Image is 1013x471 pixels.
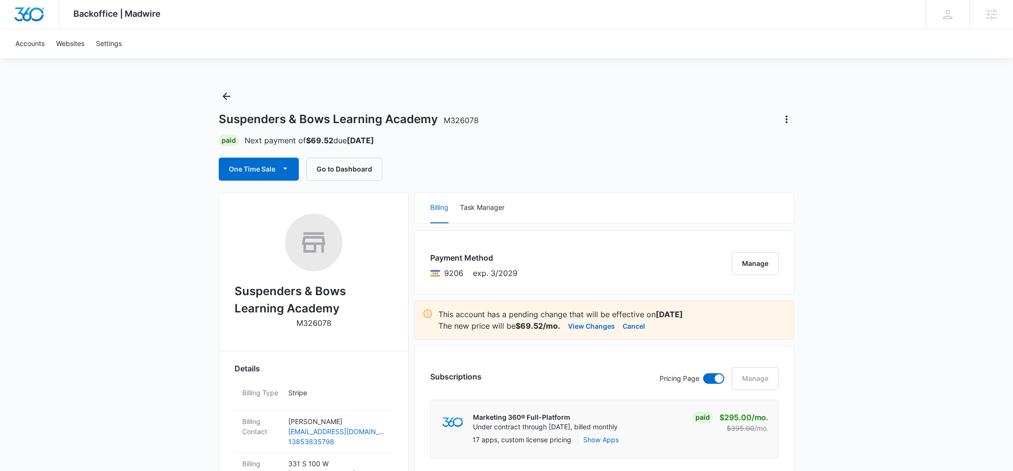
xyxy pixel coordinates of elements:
[235,411,393,453] div: Billing Contact[PERSON_NAME][EMAIL_ADDRESS][DOMAIN_NAME]13853835798
[347,136,374,145] strong: [DATE]
[660,373,699,384] p: Pricing Page
[623,320,645,332] button: Cancel
[242,388,281,398] dt: Billing Type
[90,29,128,58] a: Settings
[473,267,518,279] span: exp. 3/2029
[73,9,161,19] span: Backoffice | Madwire
[430,252,518,264] h3: Payment Method
[693,412,713,423] div: Paid
[288,388,385,398] p: Stripe
[50,29,90,58] a: Websites
[306,158,382,181] button: Go to Dashboard
[656,310,683,319] strong: [DATE]
[242,416,281,437] dt: Billing Contact
[430,193,448,223] button: Billing
[473,413,618,422] p: Marketing 360® Full-Platform
[583,435,619,445] button: Show Apps
[430,371,482,382] h3: Subscriptions
[219,112,479,126] h1: Suspenders & Bows Learning Academy
[442,417,463,427] img: marketing360Logo
[752,413,768,422] span: /mo.
[438,320,560,332] p: The new price will be
[444,267,463,279] span: Visa ending with
[235,382,393,411] div: Billing TypeStripe
[10,29,50,58] a: Accounts
[719,412,768,423] p: $295.00
[568,320,615,332] button: View Changes
[288,437,385,447] a: 13853835798
[727,424,754,432] s: $395.00
[444,115,479,125] span: M326078
[296,317,331,329] p: M326078
[306,136,333,145] strong: $69.52
[219,89,234,104] button: Back
[288,426,385,437] a: [EMAIL_ADDRESS][DOMAIN_NAME]
[219,135,239,146] div: Paid
[516,321,560,331] strong: $69.52/mo.
[235,283,393,317] h2: Suspenders & Bows Learning Academy
[245,135,374,146] p: Next payment of due
[438,309,786,320] p: This account has a pending change that will be effective on
[754,424,768,432] span: /mo.
[288,416,385,426] p: [PERSON_NAME]
[472,435,571,445] p: 17 apps, custom license pricing
[779,112,794,127] button: Actions
[219,158,299,181] button: One Time Sale
[473,422,618,432] p: Under contract through [DATE], billed monthly
[732,252,778,275] button: Manage
[460,193,505,223] button: Task Manager
[235,363,260,374] span: Details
